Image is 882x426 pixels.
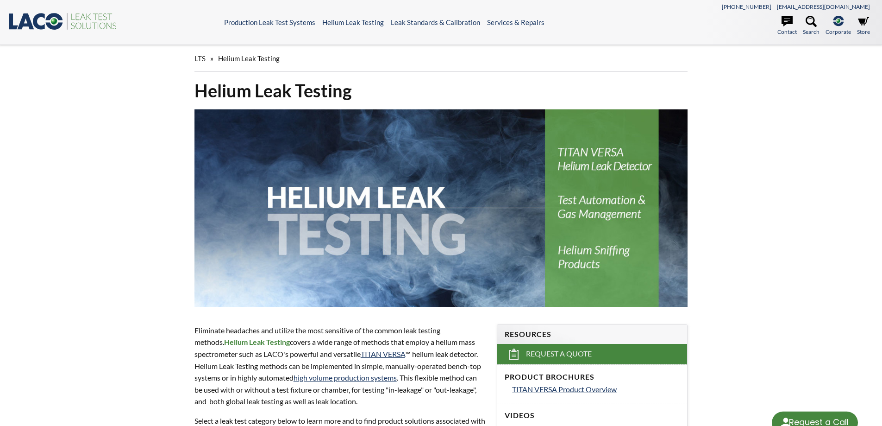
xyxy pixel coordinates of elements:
a: Contact [777,16,797,36]
a: Leak Standards & Calibration [391,18,480,26]
a: high volume production systems [294,373,397,382]
a: [EMAIL_ADDRESS][DOMAIN_NAME] [777,3,870,10]
img: Helium Leak Testing header [194,109,688,307]
a: Search [803,16,819,36]
a: TITAN VERSA [361,350,405,358]
span: TITAN VERSA Product Overview [512,385,617,394]
a: TITAN VERSA Product Overview [512,383,680,395]
a: Store [857,16,870,36]
a: [PHONE_NUMBER] [722,3,771,10]
h1: Helium Leak Testing [194,79,688,102]
span: LTS [194,54,206,63]
a: Helium Leak Testing [322,18,384,26]
a: Request a Quote [497,344,687,364]
h4: Resources [505,330,680,339]
span: Corporate [826,27,851,36]
h4: Product Brochures [505,372,680,382]
strong: Helium Leak Testing [224,337,290,346]
a: Services & Repairs [487,18,544,26]
h4: Videos [505,411,680,420]
div: » [194,45,688,72]
a: Production Leak Test Systems [224,18,315,26]
span: Helium Leak Testing [218,54,280,63]
span: Request a Quote [526,349,592,359]
p: Eliminate headaches and utilize the most sensitive of the common leak testing methods. covers a w... [194,324,486,407]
